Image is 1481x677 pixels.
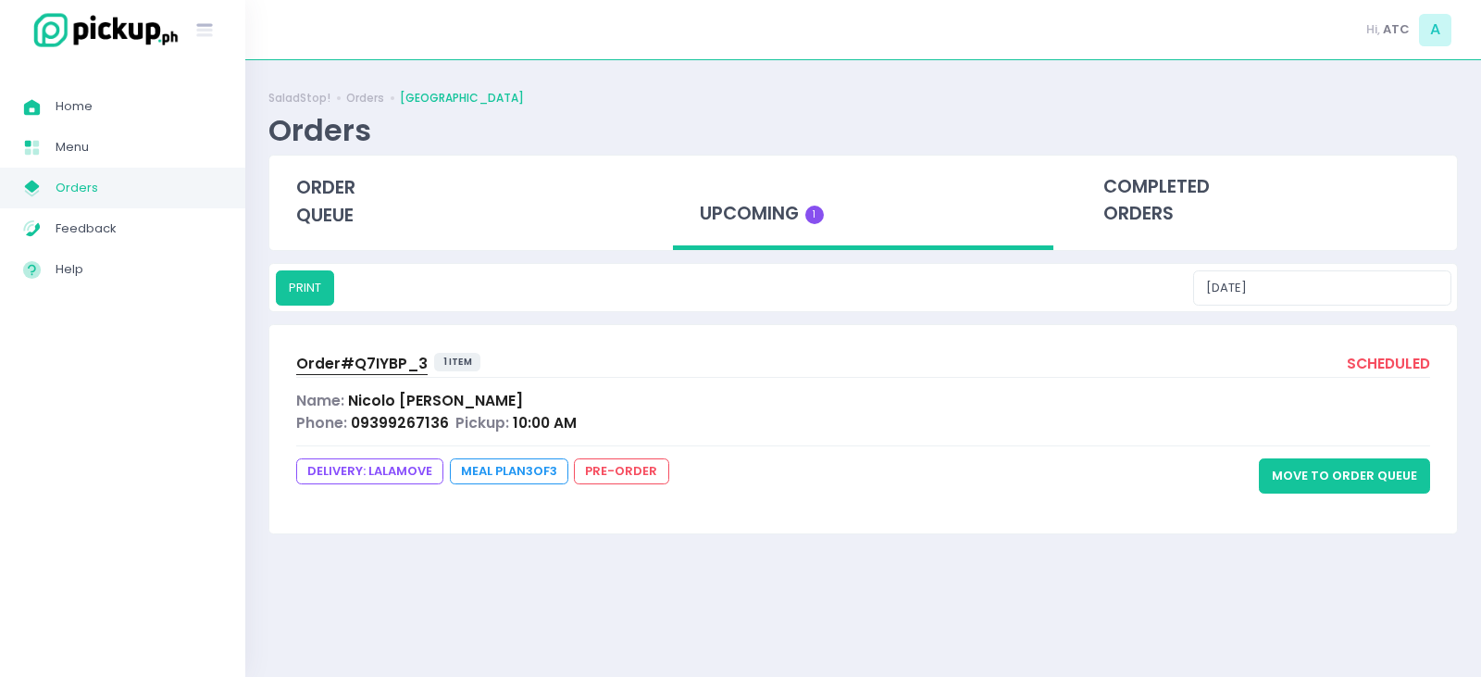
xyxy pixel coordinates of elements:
div: scheduled [1347,353,1430,378]
span: 1 [805,206,824,224]
a: [GEOGRAPHIC_DATA] [400,90,524,107]
span: Order# Q7IYBP_3 [296,354,428,373]
span: Name: [296,391,344,410]
span: Pickup: [455,413,509,433]
a: Orders [346,90,384,107]
span: Meal Plan 3 of 3 [450,458,568,484]
span: Orders [56,176,222,200]
button: PRINT [276,270,334,306]
span: A [1419,14,1451,46]
span: Feedback [56,217,222,241]
a: SaladStop! [268,90,330,107]
span: Phone: [296,413,347,433]
span: 1 item [434,353,481,371]
span: Menu [56,135,222,159]
span: Nicolo [PERSON_NAME] [348,391,523,410]
span: Hi, [1366,20,1380,39]
img: logo [23,10,180,50]
button: Move to Order Queue [1259,458,1430,494]
span: Home [56,94,222,119]
span: order queue [296,175,355,228]
div: upcoming [673,156,1053,251]
span: 10:00 AM [513,413,577,433]
div: Orders [268,112,371,148]
span: 09399267136 [351,413,449,433]
span: ATC [1383,20,1410,39]
span: Help [56,257,222,282]
span: pre-order [574,458,668,484]
div: completed orders [1077,156,1457,246]
span: DELIVERY: lalamove [296,458,443,484]
a: Order#Q7IYBP_3 [296,353,428,378]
